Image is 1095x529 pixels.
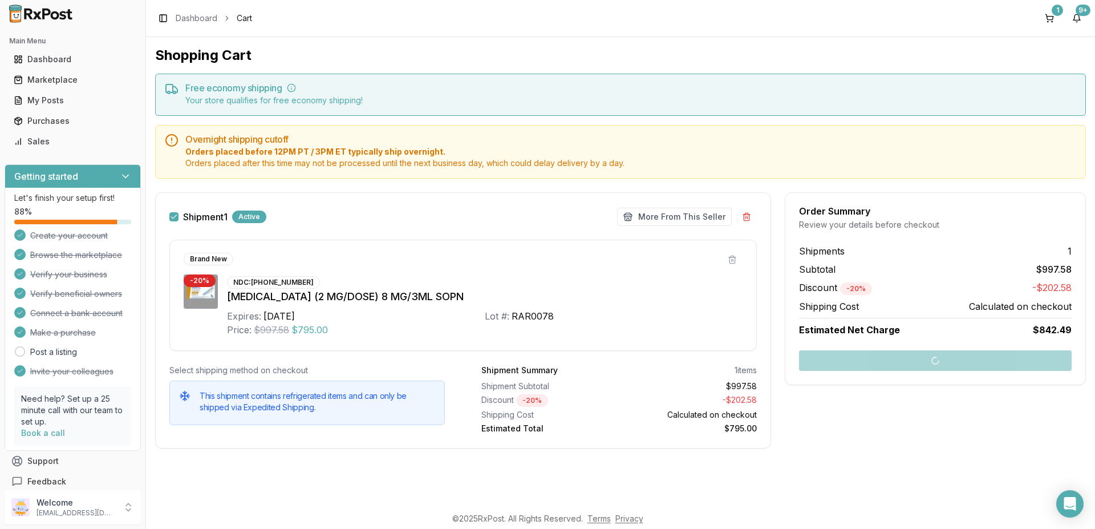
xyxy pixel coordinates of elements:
[14,74,132,86] div: Marketplace
[485,309,509,323] div: Lot #:
[5,451,141,471] button: Support
[1068,9,1086,27] button: 9+
[30,366,113,377] span: Invite your colleagues
[21,428,65,438] a: Book a call
[516,394,548,407] div: - 20 %
[14,115,132,127] div: Purchases
[183,212,228,221] label: Shipment 1
[9,111,136,131] a: Purchases
[1052,5,1063,16] div: 1
[512,309,554,323] div: RAR0078
[481,365,558,376] div: Shipment Summary
[624,394,757,407] div: - $202.58
[1076,5,1090,16] div: 9+
[9,90,136,111] a: My Posts
[624,423,757,434] div: $795.00
[185,83,1076,92] h5: Free economy shipping
[799,207,1072,216] div: Order Summary
[227,309,261,323] div: Expires:
[969,300,1072,313] span: Calculated on checkout
[9,37,136,46] h2: Main Menu
[30,308,123,319] span: Connect a bank account
[36,508,116,518] p: [EMAIL_ADDRESS][DOMAIN_NAME]
[14,54,132,65] div: Dashboard
[30,288,122,300] span: Verify beneficial owners
[840,282,872,295] div: - 20 %
[291,323,328,337] span: $795.00
[615,514,643,523] a: Privacy
[481,409,615,421] div: Shipping Cost
[1036,263,1072,276] span: $997.58
[481,423,615,434] div: Estimated Total
[617,208,732,226] button: More From This Seller
[624,381,757,392] div: $997.58
[184,274,218,309] img: Ozempic (2 MG/DOSE) 8 MG/3ML SOPN
[481,381,615,392] div: Shipment Subtotal
[14,136,132,147] div: Sales
[185,158,1076,169] span: Orders placed after this time may not be processed until the next business day, which could delay...
[5,132,141,151] button: Sales
[232,211,266,223] div: Active
[200,390,435,413] h5: This shipment contains refrigerated items and can only be shipped via Expedited Shipping.
[185,146,1076,158] span: Orders placed before 12PM PT / 3PM ET typically ship overnight.
[184,253,233,265] div: Brand New
[227,323,252,337] div: Price:
[799,324,900,336] span: Estimated Net Charge
[9,49,136,70] a: Dashboard
[5,112,141,130] button: Purchases
[30,249,122,261] span: Browse the marketplace
[799,244,845,258] span: Shipments
[185,95,1076,106] div: Your store qualifies for free economy shipping!
[227,289,743,305] div: [MEDICAL_DATA] (2 MG/DOSE) 8 MG/3ML SOPN
[1033,323,1072,337] span: $842.49
[14,192,131,204] p: Let's finish your setup first!
[1040,9,1058,27] button: 1
[21,393,124,427] p: Need help? Set up a 25 minute call with our team to set up.
[30,346,77,358] a: Post a listing
[30,327,96,338] span: Make a purchase
[624,409,757,421] div: Calculated on checkout
[481,394,615,407] div: Discount
[5,71,141,89] button: Marketplace
[14,95,132,106] div: My Posts
[9,70,136,90] a: Marketplace
[155,46,1086,64] h1: Shopping Cart
[799,300,859,313] span: Shipping Cost
[5,91,141,110] button: My Posts
[169,365,445,376] div: Select shipping method on checkout
[227,276,320,289] div: NDC: [PHONE_NUMBER]
[254,323,289,337] span: $997.58
[9,131,136,152] a: Sales
[587,514,611,523] a: Terms
[5,50,141,68] button: Dashboard
[799,219,1072,231] div: Review your details before checkout
[5,471,141,492] button: Feedback
[11,498,30,516] img: User avatar
[5,5,78,23] img: RxPost Logo
[799,282,872,293] span: Discount
[799,263,836,276] span: Subtotal
[27,476,66,487] span: Feedback
[735,365,757,376] div: 1 items
[14,169,78,183] h3: Getting started
[30,230,108,241] span: Create your account
[1032,281,1072,295] span: -$202.58
[36,497,116,508] p: Welcome
[176,13,252,24] nav: breadcrumb
[30,269,107,280] span: Verify your business
[176,13,217,24] a: Dashboard
[263,309,295,323] div: [DATE]
[185,135,1076,144] h5: Overnight shipping cutoff
[1068,244,1072,258] span: 1
[184,274,216,287] div: - 20 %
[1056,490,1084,518] div: Open Intercom Messenger
[237,13,252,24] span: Cart
[14,206,32,217] span: 88 %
